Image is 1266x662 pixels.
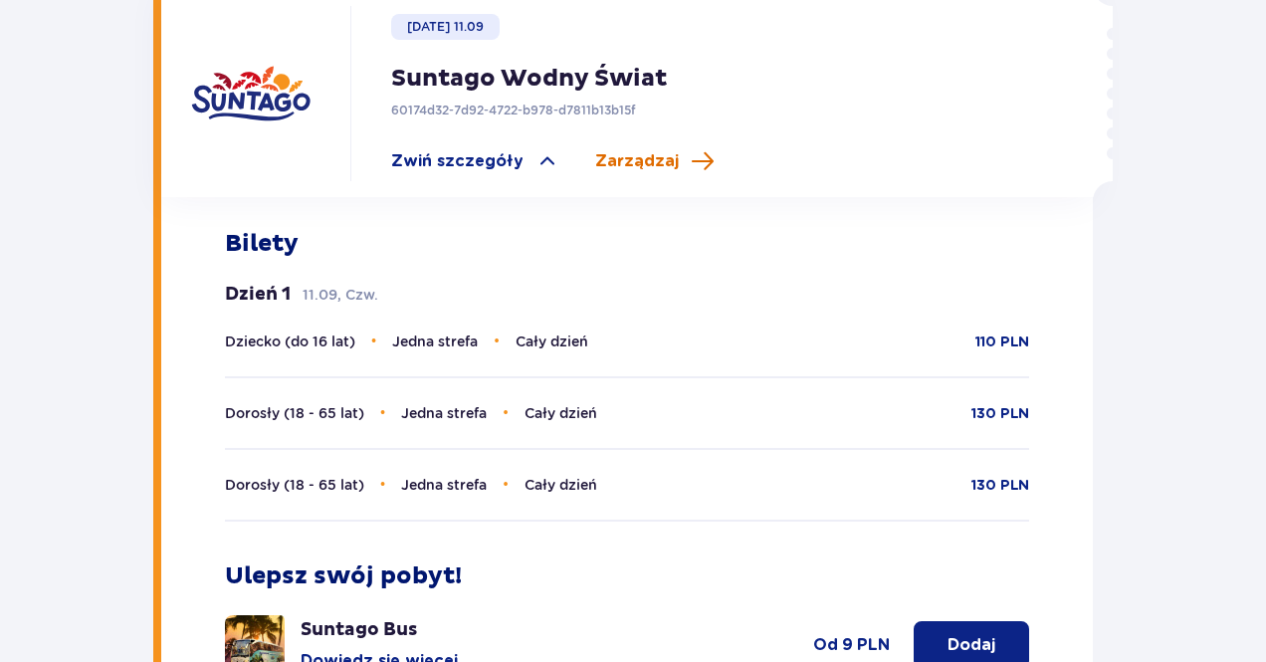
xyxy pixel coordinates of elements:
p: od [813,634,838,656]
p: 11.09, Czw. [303,285,378,305]
span: • [503,475,509,495]
p: Bilety [225,229,299,259]
span: • [503,403,509,423]
p: Suntago Bus [301,618,417,642]
span: Zwiń szczegóły [391,150,524,172]
img: Suntago logo [191,34,311,153]
p: 130 PLN [971,404,1029,424]
span: • [371,331,377,351]
span: Jedna strefa [401,405,487,421]
span: Cały dzień [516,333,588,349]
span: Dziecko (do 16 lat) [225,333,355,349]
span: Zarządzaj [595,150,679,172]
span: Dorosły (18 - 65 lat) [225,405,364,421]
span: Jedna strefa [392,333,478,349]
p: 130 PLN [971,476,1029,496]
p: 60174d32-7d92-4722-b978-d7811b13b15f [391,102,636,119]
span: Dorosły (18 - 65 lat) [225,477,364,493]
p: Dzień 1 [225,283,291,307]
a: Zwiń szczegóły [391,149,559,173]
p: Ulepsz swój pobyt! [225,561,462,591]
span: Cały dzień [525,477,597,493]
p: 110 PLN [975,332,1029,352]
span: • [380,475,386,495]
a: Zarządzaj [595,149,715,173]
p: PLN [857,634,890,656]
span: • [380,403,386,423]
p: Suntago Wodny Świat [391,64,667,94]
span: • [494,331,500,351]
p: Dodaj [948,634,995,656]
span: Jedna strefa [401,477,487,493]
p: 9 [842,634,853,656]
p: [DATE] 11.09 [407,18,484,36]
span: Cały dzień [525,405,597,421]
